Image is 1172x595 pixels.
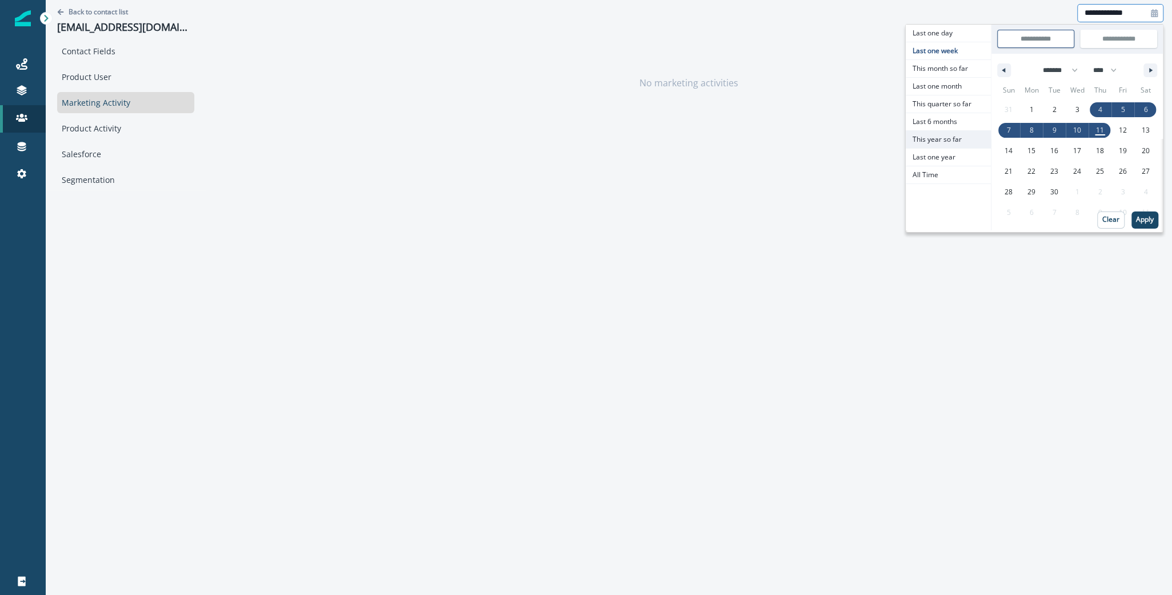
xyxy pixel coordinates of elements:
button: 8 [1020,120,1043,141]
span: Sat [1134,81,1157,99]
button: 6 [1134,99,1157,120]
span: 5 [1121,99,1125,120]
span: 12 [1119,120,1127,141]
span: Wed [1066,81,1089,99]
button: Last one day [906,25,991,42]
p: Back to contact list [69,7,128,17]
span: Last one week [906,42,991,59]
button: 5 [1111,99,1134,120]
button: 29 [1020,182,1043,202]
span: Sun [997,81,1020,99]
span: 16 [1050,141,1058,161]
button: 16 [1043,141,1066,161]
span: 7 [1006,120,1010,141]
button: Go back [57,7,128,17]
span: 4 [1098,99,1102,120]
button: 18 [1089,141,1111,161]
span: 29 [1027,182,1035,202]
span: Tue [1043,81,1066,99]
button: Last 6 months [906,113,991,131]
span: 30 [1050,182,1058,202]
button: Clear [1097,211,1125,229]
button: 2 [1043,99,1066,120]
p: [EMAIL_ADDRESS][DOMAIN_NAME] [57,21,194,34]
button: 7 [997,120,1020,141]
span: 26 [1119,161,1127,182]
div: Product Activity [57,118,194,139]
button: This year so far [906,131,991,149]
span: 25 [1096,161,1104,182]
span: 8 [1029,120,1033,141]
button: Last one year [906,149,991,166]
div: Contact Fields [57,41,194,62]
span: 11 [1096,120,1104,141]
button: Apply [1131,211,1158,229]
span: This year so far [906,131,991,148]
div: Segmentation [57,169,194,190]
button: 19 [1111,141,1134,161]
span: 10 [1073,120,1081,141]
button: 3 [1066,99,1089,120]
span: Mon [1020,81,1043,99]
span: 24 [1073,161,1081,182]
span: 28 [1005,182,1013,202]
span: Thu [1089,81,1111,99]
button: 4 [1089,99,1111,120]
button: 27 [1134,161,1157,182]
span: 13 [1142,120,1150,141]
button: 30 [1043,182,1066,202]
span: Last 6 months [906,113,991,130]
span: 18 [1096,141,1104,161]
div: Marketing Activity [57,92,194,113]
button: 24 [1066,161,1089,182]
button: This quarter so far [906,95,991,113]
button: 10 [1066,120,1089,141]
div: No marketing activities [214,26,1163,140]
span: This month so far [906,60,991,77]
span: 19 [1119,141,1127,161]
button: 9 [1043,120,1066,141]
span: 21 [1005,161,1013,182]
span: 17 [1073,141,1081,161]
span: 20 [1142,141,1150,161]
button: 17 [1066,141,1089,161]
button: 20 [1134,141,1157,161]
p: Clear [1102,215,1119,223]
button: This month so far [906,60,991,78]
button: 12 [1111,120,1134,141]
span: 3 [1075,99,1079,120]
button: 14 [997,141,1020,161]
span: 27 [1142,161,1150,182]
div: Product User [57,66,194,87]
button: 26 [1111,161,1134,182]
button: 21 [997,161,1020,182]
span: 2 [1052,99,1056,120]
img: Inflection [15,10,31,26]
button: 11 [1089,120,1111,141]
span: 14 [1005,141,1013,161]
span: 23 [1050,161,1058,182]
button: 28 [997,182,1020,202]
button: Last one week [906,42,991,60]
div: Salesforce [57,143,194,165]
span: 6 [1143,99,1147,120]
span: All Time [906,166,991,183]
button: 13 [1134,120,1157,141]
button: 15 [1020,141,1043,161]
span: 9 [1052,120,1056,141]
button: All Time [906,166,991,184]
span: Fri [1111,81,1134,99]
button: 25 [1089,161,1111,182]
p: Apply [1136,215,1154,223]
span: 15 [1027,141,1035,161]
span: 22 [1027,161,1035,182]
button: 23 [1043,161,1066,182]
span: 1 [1029,99,1033,120]
button: 1 [1020,99,1043,120]
button: Last one month [906,78,991,95]
button: 22 [1020,161,1043,182]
